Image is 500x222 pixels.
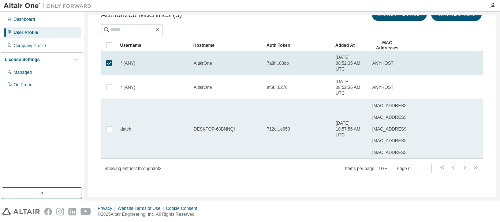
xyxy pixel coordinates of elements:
[5,57,40,63] div: License Settings
[267,60,289,66] span: 7a8f...03db
[193,39,261,51] div: Hostname
[372,103,408,155] span: [MAC_ADDRESS] , [MAC_ADDRESS] , [MAC_ADDRESS] , [MAC_ADDRESS] , [MAC_ADDRESS]
[335,39,366,51] div: Added At
[267,84,288,90] span: af5f...6276
[345,164,390,173] span: Items per page
[372,39,403,51] div: MAC Addresses
[120,39,187,51] div: Username
[194,60,212,66] span: AltairOne
[166,206,201,211] div: Cookie Consent
[336,120,366,138] span: [DATE] 10:57:56 AM UTC
[56,208,64,215] img: instagram.svg
[104,166,161,171] span: Showing entries 1 through 3 of 3
[372,60,393,66] span: ANYHOST
[14,82,31,88] div: On Prem
[44,208,52,215] img: facebook.svg
[4,2,95,10] img: Altair One
[117,206,166,211] div: Website Terms of Use
[267,126,290,132] span: 712d...e653
[266,39,329,51] div: Auth Token
[14,30,38,35] div: User Profile
[2,208,40,215] img: altair_logo.svg
[68,208,76,215] img: linkedin.svg
[397,164,432,173] span: Page n.
[14,16,35,22] div: Dashboard
[336,54,366,72] span: [DATE] 08:52:35 AM UTC
[336,79,366,96] span: [DATE] 08:52:36 AM UTC
[120,60,135,66] span: * (ANY)
[14,43,46,49] div: Company Profile
[372,84,393,90] span: ANYHOST
[98,206,117,211] div: Privacy
[120,84,135,90] span: * (ANY)
[378,166,388,172] button: 10
[194,126,235,132] span: DESKTOP-68BNNQI
[120,126,131,132] span: datch
[194,84,212,90] span: AltairOne
[14,69,32,75] div: Managed
[98,211,202,218] p: © 2025 Altair Engineering, Inc. All Rights Reserved.
[81,208,91,215] img: youtube.svg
